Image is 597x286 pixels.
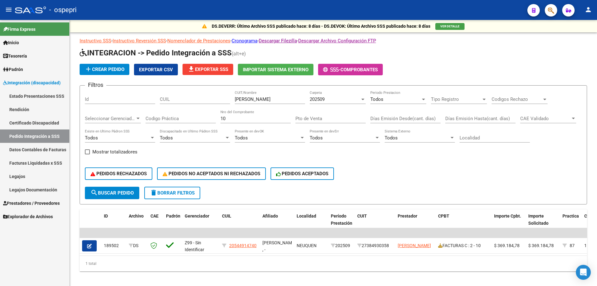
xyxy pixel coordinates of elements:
span: CPBT [438,213,449,218]
datatable-header-cell: Gerenciador [182,209,220,237]
datatable-header-cell: ID [101,209,126,237]
p: DS.DEVERR: Último Archivo SSS publicado hace: 8 días - DS.DEVOK: Último Archivo SSS publicado hac... [212,23,430,30]
datatable-header-cell: Archivo [126,209,148,237]
a: Nomenclador de Prestaciones [167,38,230,44]
span: 20544914740 [229,243,257,248]
datatable-header-cell: CPBT [436,209,492,237]
span: 1 [584,243,587,248]
span: Practica [562,213,579,218]
span: - [323,67,340,73]
span: Exportar CSV [139,67,173,73]
span: Prestador [398,213,417,218]
span: CUIL [222,213,231,218]
div: 189502 [104,242,124,249]
div: 27384930358 [357,242,393,249]
span: Codigos Rechazo [492,96,542,102]
button: Borrar Filtros [144,187,200,199]
p: - - - - - [80,37,587,44]
span: NEUQUEN [297,243,317,248]
span: Integración (discapacidad) [3,79,61,86]
span: Prestadores / Proveedores [3,200,60,207]
button: Importar Sistema Externo [238,64,313,75]
a: Descargar Archivo Configuración FTP [298,38,376,44]
datatable-header-cell: Importe Cpbt. [492,209,526,237]
span: [PERSON_NAME] [398,243,431,248]
span: Padrón [166,213,180,218]
span: Importe Cpbt. [494,213,521,218]
datatable-header-cell: Importe Solicitado [526,209,560,237]
span: Padrón [3,66,23,73]
span: CAE Validado [520,116,571,121]
span: [PERSON_NAME] , - [262,240,296,252]
span: Explorador de Archivos [3,213,53,220]
button: PEDIDOS RECHAZADOS [85,167,152,180]
span: Tipo Registro [431,96,481,102]
mat-icon: file_download [187,65,195,73]
datatable-header-cell: Padrón [164,209,182,237]
span: $ 369.184,78 [494,243,520,248]
h3: Filtros [85,81,106,89]
datatable-header-cell: Período Prestación [328,209,355,237]
button: Crear Pedido [80,64,129,75]
span: PEDIDOS RECHAZADOS [90,171,147,176]
mat-icon: add [85,65,92,73]
button: Exportar SSS [183,64,233,75]
span: INTEGRACION -> Pedido Integración a SSS [80,49,232,57]
a: Cronograma [232,38,257,44]
datatable-header-cell: Afiliado [260,209,294,237]
span: 202509 [310,96,325,102]
span: Gerenciador [185,213,209,218]
span: Todos [370,96,383,102]
span: Importe Solicitado [528,213,548,226]
span: $ 369.184,78 [528,243,554,248]
span: Afiliado [262,213,278,218]
button: PEDIDOS NO ACEPTADOS NI RECHAZADOS [157,167,266,180]
span: Comprobantes [340,67,378,73]
span: ID [104,213,108,218]
span: - ospepri [49,3,76,17]
div: DS [129,242,146,249]
span: Borrar Filtros [150,190,195,196]
button: Buscar Pedido [85,187,139,199]
span: 87 [570,243,575,248]
span: (alt+e) [232,51,246,57]
span: Firma Express [3,26,35,33]
span: CUIT [357,213,367,218]
div: FACTURAS C : 2 - 10 [438,242,489,249]
datatable-header-cell: CUIL [220,209,260,237]
mat-icon: delete [150,189,157,196]
button: -Comprobantes [318,64,383,75]
datatable-header-cell: Practica [560,209,582,237]
span: Todos [310,135,323,141]
button: PEDIDOS ACEPTADOS [271,167,334,180]
datatable-header-cell: Localidad [294,209,328,237]
a: Instructivo Reversión SSS [113,38,166,44]
button: Exportar CSV [134,64,178,75]
span: Importar Sistema Externo [243,67,308,73]
span: Todos [385,135,398,141]
span: CAE [150,213,159,218]
span: Período Prestación [331,213,352,226]
mat-icon: search [90,189,98,196]
span: Localidad [297,213,316,218]
datatable-header-cell: Prestador [395,209,436,237]
mat-icon: person [585,6,592,13]
div: 1 total [80,256,587,271]
span: Mostrar totalizadores [92,148,137,156]
span: Buscar Pedido [90,190,134,196]
span: Inicio [3,39,19,46]
div: Open Intercom Messenger [576,265,591,280]
div: 202509 [331,242,352,249]
span: VER DETALLE [440,25,460,28]
span: Tesorería [3,53,27,59]
a: Instructivo SSS [80,38,111,44]
span: Exportar SSS [187,67,228,72]
span: Archivo [129,213,144,218]
span: Crear Pedido [85,67,124,72]
span: Z99 - Sin Identificar [185,240,204,252]
span: Todos [235,135,248,141]
mat-icon: menu [5,6,12,13]
datatable-header-cell: CUIT [355,209,395,237]
span: PEDIDOS NO ACEPTADOS NI RECHAZADOS [163,171,260,176]
span: Todos [85,135,98,141]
